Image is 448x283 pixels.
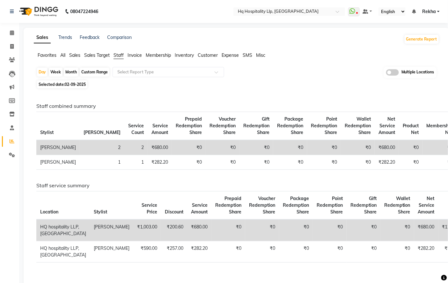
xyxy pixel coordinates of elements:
[191,202,208,215] span: Service Amount
[70,3,98,20] b: 08047224946
[128,123,144,135] span: Service Count
[124,140,148,155] td: 2
[133,241,161,263] td: ₹590.00
[211,220,245,241] td: ₹0
[375,140,399,155] td: ₹680.00
[69,52,80,58] span: Sales
[36,155,80,170] td: [PERSON_NAME]
[80,140,124,155] td: 2
[403,123,419,135] span: Product Net
[215,196,241,215] span: Prepaid Redemption Share
[401,69,434,76] span: Multiple Locations
[187,220,211,241] td: ₹680.00
[345,116,371,135] span: Wallet Redemption Share
[38,52,56,58] span: Favorites
[279,220,313,241] td: ₹0
[277,116,303,135] span: Package Redemption Share
[176,116,202,135] span: Prepaid Redemption Share
[187,241,211,263] td: ₹282.20
[245,241,279,263] td: ₹0
[172,155,206,170] td: ₹0
[375,155,399,170] td: ₹282.20
[142,202,157,215] span: Service Price
[60,52,65,58] span: All
[347,220,380,241] td: ₹0
[64,68,78,77] div: Month
[90,220,133,241] td: [PERSON_NAME]
[206,140,239,155] td: ₹0
[418,196,435,215] span: Net Service Amount
[341,140,375,155] td: ₹0
[222,52,239,58] span: Expense
[37,68,48,77] div: Day
[58,34,72,40] a: Trends
[84,130,121,135] span: [PERSON_NAME]
[90,241,133,263] td: [PERSON_NAME]
[206,155,239,170] td: ₹0
[347,241,380,263] td: ₹0
[405,35,439,44] button: Generate Report
[80,155,124,170] td: 1
[198,52,218,58] span: Customer
[317,196,343,215] span: Point Redemption Share
[36,220,90,241] td: HQ hospitality LLP, [GEOGRAPHIC_DATA]
[414,241,438,263] td: ₹282.20
[146,52,171,58] span: Membership
[114,52,124,58] span: Staff
[311,116,337,135] span: Point Redemption Share
[378,116,395,135] span: Net Service Amount
[161,241,187,263] td: ₹257.00
[243,52,252,58] span: SMS
[209,116,236,135] span: Voucher Redemption Share
[414,220,438,241] td: ₹680.00
[245,220,279,241] td: ₹0
[249,196,275,215] span: Voucher Redemption Share
[313,241,347,263] td: ₹0
[36,241,90,263] td: HQ hospitality LLP, [GEOGRAPHIC_DATA]
[239,155,273,170] td: ₹0
[36,103,434,109] h6: Staff combined summary
[273,140,307,155] td: ₹0
[256,52,265,58] span: Misc
[384,196,410,215] span: Wallet Redemption Share
[399,155,423,170] td: ₹0
[37,80,87,88] span: Selected date:
[94,209,107,215] span: Stylist
[279,241,313,263] td: ₹0
[172,140,206,155] td: ₹0
[80,34,99,40] a: Feedback
[107,34,132,40] a: Comparison
[380,220,414,241] td: ₹0
[148,155,172,170] td: ₹282.20
[380,241,414,263] td: ₹0
[84,52,110,58] span: Sales Target
[65,82,86,87] span: 02-09-2025
[243,116,269,135] span: Gift Redemption Share
[313,220,347,241] td: ₹0
[350,196,377,215] span: Gift Redemption Share
[283,196,309,215] span: Package Redemption Share
[124,155,148,170] td: 1
[133,220,161,241] td: ₹1,003.00
[36,182,434,189] h6: Staff service summary
[239,140,273,155] td: ₹0
[16,3,60,20] img: logo
[34,32,51,43] a: Sales
[36,140,80,155] td: [PERSON_NAME]
[307,140,341,155] td: ₹0
[307,155,341,170] td: ₹0
[40,130,54,135] span: Stylist
[80,68,109,77] div: Custom Range
[151,123,168,135] span: Service Amount
[399,140,423,155] td: ₹0
[211,241,245,263] td: ₹0
[40,209,58,215] span: Location
[422,8,436,15] span: Rekha
[273,155,307,170] td: ₹0
[161,220,187,241] td: ₹200.60
[148,140,172,155] td: ₹680.00
[128,52,142,58] span: Invoice
[175,52,194,58] span: Inventory
[49,68,62,77] div: Week
[341,155,375,170] td: ₹0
